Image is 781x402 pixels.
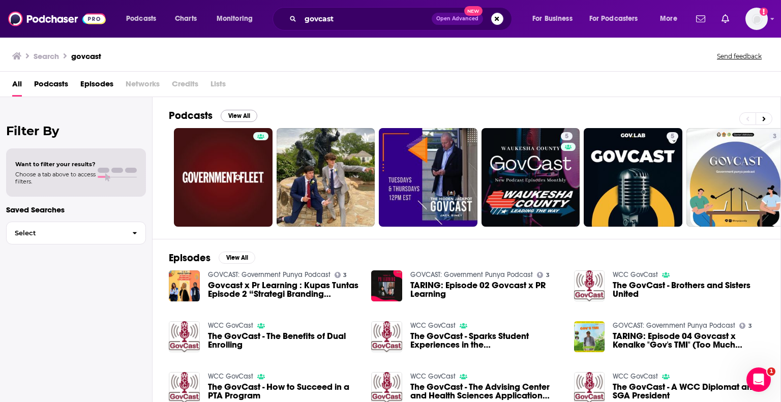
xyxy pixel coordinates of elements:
[660,12,677,26] span: More
[613,383,764,400] a: The GovCast - A WCC Diplomat and SGA President
[667,132,678,140] a: 5
[8,9,106,28] img: Podchaser - Follow, Share and Rate Podcasts
[745,8,768,30] span: Logged in as mindyn
[169,252,255,264] a: EpisodesView All
[745,8,768,30] img: User Profile
[745,8,768,30] button: Show profile menu
[589,12,638,26] span: For Podcasters
[532,12,573,26] span: For Business
[169,252,211,264] h2: Episodes
[217,12,253,26] span: Monitoring
[717,10,733,27] a: Show notifications dropdown
[565,132,568,142] span: 5
[613,372,658,381] a: WCC GovCast
[410,383,562,400] a: The GovCast - The Advising Center and Health Sciences Application Week
[15,161,96,168] span: Want to filter your results?
[211,76,226,97] span: Lists
[410,372,456,381] a: WCC GovCast
[410,321,456,330] a: WCC GovCast
[613,332,764,349] a: TARING: Episode 04 Govcast x Kenalke "Gov's TMI" (Too Much Information)
[561,132,573,140] a: 5
[34,51,59,61] h3: Search
[537,272,550,278] a: 3
[169,109,257,122] a: PodcastsView All
[169,270,200,301] img: Govcast x Pr Learning : Kupas Tuntas Episode 2 “Strategi Branding Organisasi”
[126,76,160,97] span: Networks
[172,76,198,97] span: Credits
[760,8,768,16] svg: Add a profile image
[6,123,146,138] h2: Filter By
[482,128,580,227] a: 5
[208,372,253,381] a: WCC GovCast
[15,171,96,185] span: Choose a tab above to access filters.
[208,332,359,349] a: The GovCast - The Benefits of Dual Enrolling
[613,321,735,330] a: GOVCAST: Government Punya Podcast
[119,11,169,27] button: open menu
[221,110,257,122] button: View All
[6,205,146,214] p: Saved Searches
[613,281,764,298] a: The GovCast - Brothers and Sisters United
[436,16,478,21] span: Open Advanced
[410,281,562,298] a: TARING: Episode 02 Govcast x PR Learning
[671,132,674,142] span: 5
[525,11,585,27] button: open menu
[739,323,752,329] a: 3
[169,109,213,122] h2: Podcasts
[208,281,359,298] a: Govcast x Pr Learning : Kupas Tuntas Episode 2 “Strategi Branding Organisasi”
[168,11,203,27] a: Charts
[773,132,776,142] span: 3
[371,270,402,301] img: TARING: Episode 02 Govcast x PR Learning
[169,321,200,352] img: The GovCast - The Benefits of Dual Enrolling
[175,12,197,26] span: Charts
[371,321,402,352] img: The GovCast - Sparks Student Experiences in the Advising Center
[714,52,765,60] button: Send feedback
[546,273,550,277] span: 3
[767,367,775,376] span: 1
[613,270,658,279] a: WCC GovCast
[432,13,483,25] button: Open AdvancedNew
[748,324,752,328] span: 3
[209,11,266,27] button: open menu
[6,222,146,244] button: Select
[769,132,780,140] a: 3
[34,76,68,97] a: Podcasts
[126,12,156,26] span: Podcasts
[692,10,709,27] a: Show notifications dropdown
[410,332,562,349] span: The GovCast - Sparks Student Experiences in the [GEOGRAPHIC_DATA]
[574,270,605,301] img: The GovCast - Brothers and Sisters United
[574,321,605,352] img: TARING: Episode 04 Govcast x Kenalke "Gov's TMI" (Too Much Information)
[583,11,653,27] button: open menu
[653,11,690,27] button: open menu
[282,7,522,30] div: Search podcasts, credits, & more...
[80,76,113,97] a: Episodes
[746,367,771,392] iframe: Intercom live chat
[410,332,562,349] a: The GovCast - Sparks Student Experiences in the Advising Center
[584,128,682,227] a: 5
[343,273,347,277] span: 3
[7,230,124,236] span: Select
[12,76,22,97] a: All
[410,270,533,279] a: GOVCAST: Government Punya Podcast
[464,6,483,16] span: New
[208,321,253,330] a: WCC GovCast
[71,51,101,61] h3: govcast
[208,270,331,279] a: GOVCAST: Government Punya Podcast
[301,11,432,27] input: Search podcasts, credits, & more...
[208,383,359,400] span: The GovCast - How to Succeed in a PTA Program
[219,252,255,264] button: View All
